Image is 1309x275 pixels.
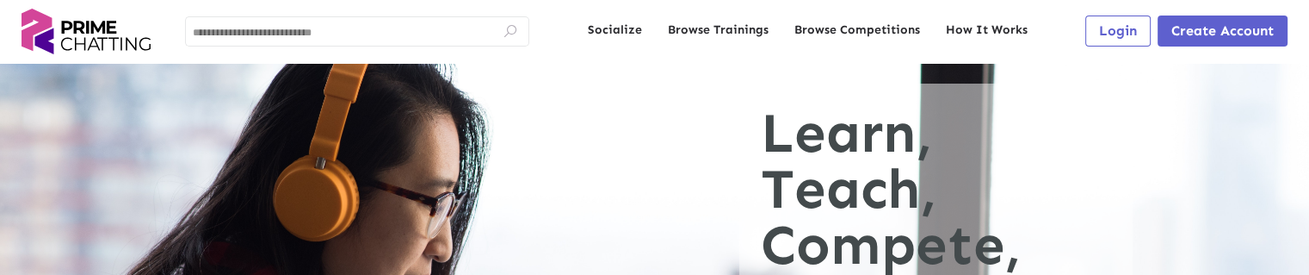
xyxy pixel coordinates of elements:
[946,22,1028,39] a: How It Works
[22,9,151,54] img: logo
[588,22,642,39] a: Socialize
[1171,22,1274,39] span: Create Account
[1099,22,1137,39] span: Login
[668,22,769,39] a: Browse Trainings
[1085,16,1151,47] button: Login
[794,22,920,39] a: Browse Competitions
[1158,16,1287,47] button: Create Account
